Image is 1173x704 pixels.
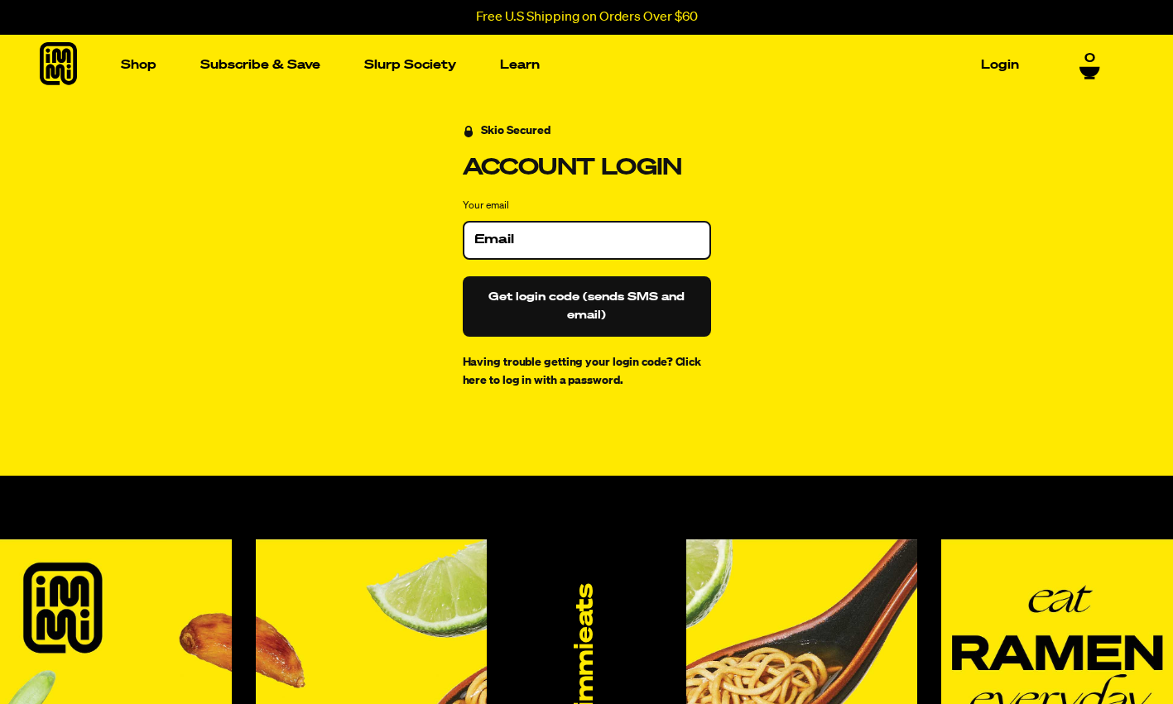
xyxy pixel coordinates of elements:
[974,52,1026,78] a: Login
[114,52,163,78] a: Shop
[463,357,702,386] a: Having trouble getting your login code? Click here to log in with a password.
[1084,50,1095,65] span: 0
[463,199,711,214] div: Your email
[463,122,550,153] a: Skio Secured
[1079,50,1100,79] a: 0
[481,122,550,140] div: Skio Secured
[476,10,698,25] p: Free U.S Shipping on Orders Over $60
[463,126,474,137] svg: Security
[358,52,463,78] a: Slurp Society
[114,35,1026,95] nav: Main navigation
[493,52,546,78] a: Learn
[474,232,699,248] input: Your email input field
[463,154,711,182] h2: Account Login
[463,276,711,337] button: Get login code (sends SMS and email)
[194,52,327,78] a: Subscribe & Save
